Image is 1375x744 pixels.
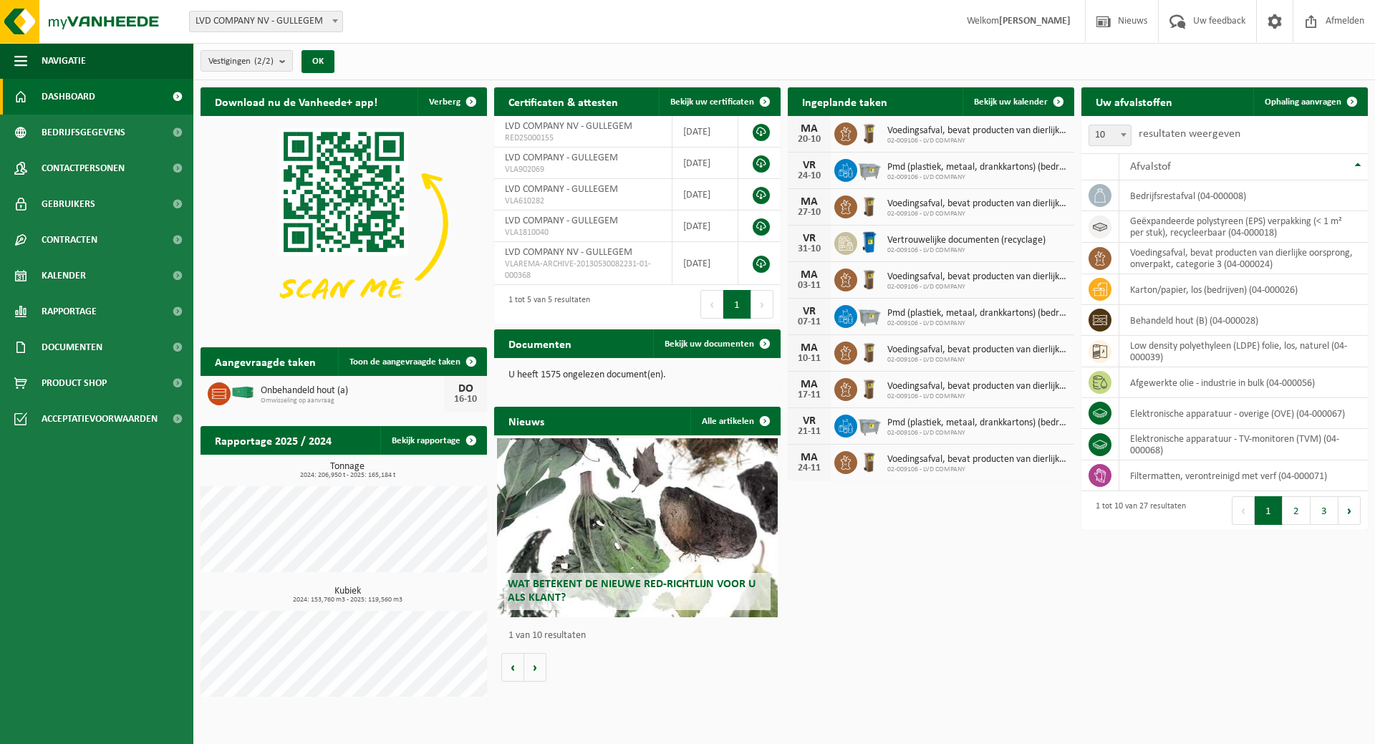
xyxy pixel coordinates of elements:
div: 20-10 [795,135,824,145]
span: Bekijk uw kalender [974,97,1048,107]
span: Omwisseling op aanvraag [261,397,444,405]
td: low density polyethyleen (LDPE) folie, los, naturel (04-000039) [1119,336,1368,367]
span: Bedrijfsgegevens [42,115,125,150]
button: Previous [700,290,723,319]
td: elektronische apparatuur - overige (OVE) (04-000067) [1119,398,1368,429]
td: [DATE] [672,242,738,285]
span: 02-009106 - LVD COMPANY [887,429,1067,438]
div: VR [795,306,824,317]
div: 24-11 [795,463,824,473]
button: Next [751,290,773,319]
span: Pmd (plastiek, metaal, drankkartons) (bedrijven) [887,308,1067,319]
span: Contactpersonen [42,150,125,186]
span: VLA1810040 [505,227,661,238]
span: 02-009106 - LVD COMPANY [887,246,1046,255]
span: 02-009106 - LVD COMPANY [887,283,1067,291]
div: MA [795,342,824,354]
td: karton/papier, los (bedrijven) (04-000026) [1119,274,1368,305]
div: 07-11 [795,317,824,327]
span: 02-009106 - LVD COMPANY [887,137,1067,145]
span: LVD COMPANY - GULLEGEM [505,153,618,163]
span: 02-009106 - LVD COMPANY [887,173,1067,182]
span: 2024: 206,950 t - 2025: 165,184 t [208,472,487,479]
td: geëxpandeerde polystyreen (EPS) verpakking (< 1 m² per stuk), recycleerbaar (04-000018) [1119,211,1368,243]
span: RED25000155 [505,132,661,144]
img: WB-2500-GAL-GY-01 [857,303,882,327]
td: afgewerkte olie - industrie in bulk (04-000056) [1119,367,1368,398]
a: Ophaling aanvragen [1253,87,1366,116]
div: MA [795,269,824,281]
div: 24-10 [795,171,824,181]
a: Bekijk rapportage [380,426,486,455]
div: MA [795,379,824,390]
span: VLA610282 [505,195,661,207]
div: MA [795,452,824,463]
span: VLAREMA-ARCHIVE-20130530082231-01-000368 [505,259,661,281]
div: MA [795,123,824,135]
h2: Nieuws [494,407,559,435]
span: Kalender [42,258,86,294]
div: 31-10 [795,244,824,254]
p: 1 van 10 resultaten [508,631,773,641]
span: 02-009106 - LVD COMPANY [887,392,1067,401]
label: resultaten weergeven [1139,128,1240,140]
button: 1 [1255,496,1283,525]
div: 03-11 [795,281,824,291]
span: 02-009106 - LVD COMPANY [887,210,1067,218]
img: WB-0140-HPE-BN-01 [857,339,882,364]
div: 16-10 [451,395,480,405]
h2: Documenten [494,329,586,357]
a: Wat betekent de nieuwe RED-richtlijn voor u als klant? [497,438,778,617]
h2: Ingeplande taken [788,87,902,115]
a: Bekijk uw kalender [962,87,1073,116]
span: Voedingsafval, bevat producten van dierlijke oorsprong, onverpakt, categorie 3 [887,125,1067,137]
button: 2 [1283,496,1311,525]
span: Voedingsafval, bevat producten van dierlijke oorsprong, onverpakt, categorie 3 [887,381,1067,392]
h3: Kubiek [208,586,487,604]
a: Toon de aangevraagde taken [338,347,486,376]
div: MA [795,196,824,208]
img: WB-0140-HPE-BN-01 [857,449,882,473]
h2: Aangevraagde taken [201,347,330,375]
div: 17-11 [795,390,824,400]
span: Pmd (plastiek, metaal, drankkartons) (bedrijven) [887,417,1067,429]
span: Voedingsafval, bevat producten van dierlijke oorsprong, onverpakt, categorie 3 [887,344,1067,356]
button: Previous [1232,496,1255,525]
strong: [PERSON_NAME] [999,16,1071,26]
button: Vorige [501,653,524,682]
span: VLA902069 [505,164,661,175]
span: Rapportage [42,294,97,329]
span: LVD COMPANY NV - GULLEGEM [189,11,343,32]
button: Vestigingen(2/2) [201,50,293,72]
span: Bekijk uw documenten [665,339,754,349]
img: WB-2500-GAL-GY-01 [857,412,882,437]
button: OK [301,50,334,73]
span: Wat betekent de nieuwe RED-richtlijn voor u als klant? [508,579,756,604]
count: (2/2) [254,57,274,66]
span: Voedingsafval, bevat producten van dierlijke oorsprong, onverpakt, categorie 3 [887,454,1067,465]
div: DO [451,383,480,395]
p: U heeft 1575 ongelezen document(en). [508,370,766,380]
span: Gebruikers [42,186,95,222]
h2: Uw afvalstoffen [1081,87,1187,115]
span: Toon de aangevraagde taken [349,357,460,367]
img: WB-2500-GAL-GY-01 [857,157,882,181]
img: WB-0240-HPE-BE-09 [857,230,882,254]
div: 27-10 [795,208,824,218]
button: 1 [723,290,751,319]
span: LVD COMPANY - GULLEGEM [505,184,618,195]
td: elektronische apparatuur - TV-monitoren (TVM) (04-000068) [1119,429,1368,460]
span: Bekijk uw certificaten [670,97,754,107]
h2: Rapportage 2025 / 2024 [201,426,346,454]
h2: Download nu de Vanheede+ app! [201,87,392,115]
div: VR [795,233,824,244]
td: filtermatten, verontreinigd met verf (04-000071) [1119,460,1368,491]
span: Onbehandeld hout (a) [261,385,444,397]
div: 10-11 [795,354,824,364]
td: [DATE] [672,211,738,242]
span: 02-009106 - LVD COMPANY [887,319,1067,328]
span: 02-009106 - LVD COMPANY [887,356,1067,364]
h2: Certificaten & attesten [494,87,632,115]
span: Product Shop [42,365,107,401]
td: [DATE] [672,179,738,211]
